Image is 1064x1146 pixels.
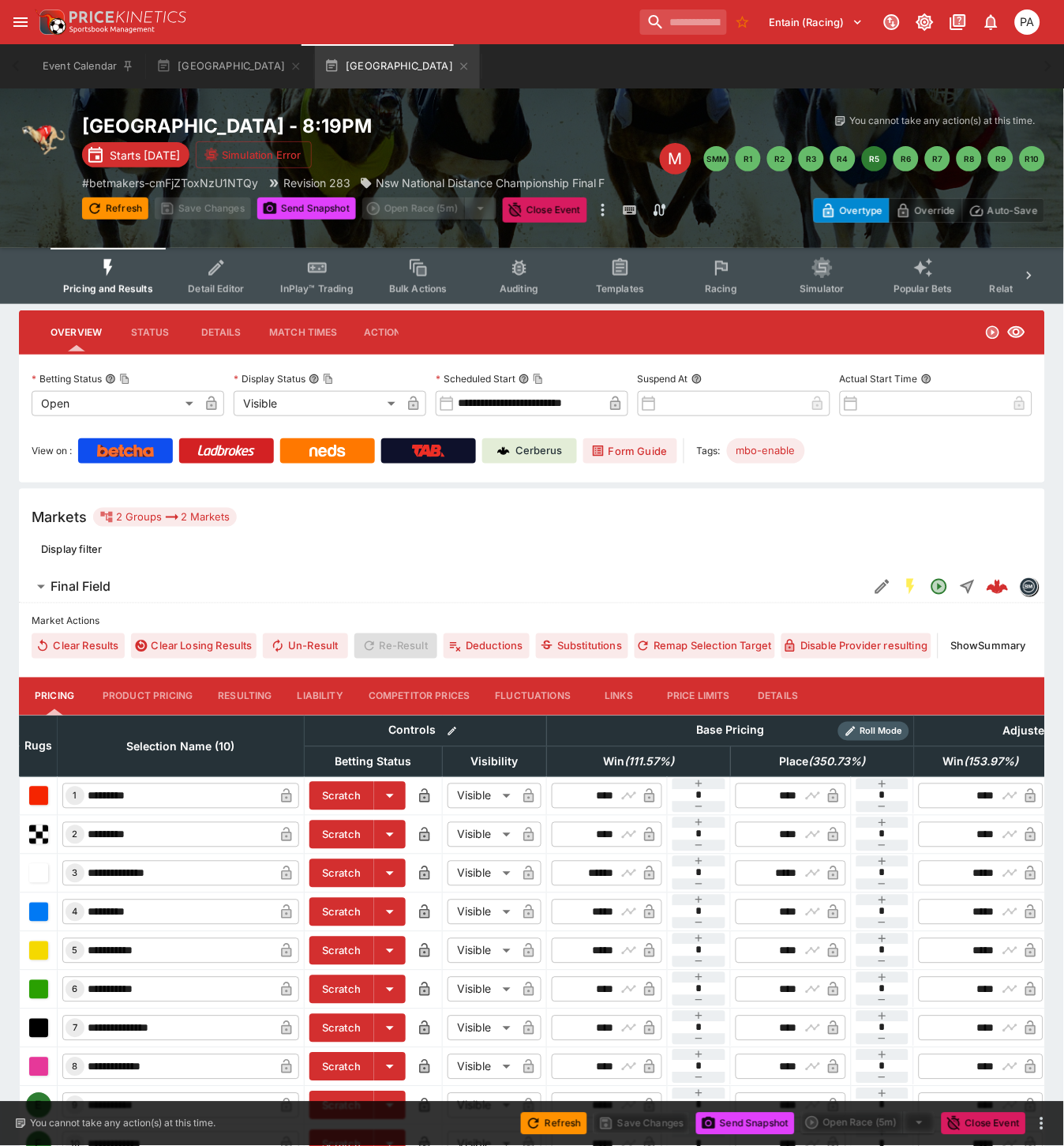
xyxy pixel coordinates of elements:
[69,907,81,918] span: 4
[38,314,114,351] button: Overview
[263,633,347,659] span: Un-Result
[63,283,153,295] span: Pricing and Results
[743,678,814,716] button: Details
[99,508,230,527] div: 2 Groups 2 Markets
[97,445,154,457] img: Betcha
[131,633,257,659] button: Clear Losing Results
[930,577,949,596] svg: Open
[448,977,516,1002] div: Visible
[19,571,868,603] button: Final Field
[309,1092,374,1120] button: Scratch
[196,141,312,168] button: Simulation Error
[448,1093,516,1118] div: Visible
[32,633,125,659] button: Clear Results
[285,678,356,716] button: Liability
[767,146,792,171] button: R2
[32,610,1032,633] label: Market Actions
[925,573,953,601] button: Open
[283,175,350,191] p: Revision 283
[454,753,536,772] span: Visibility
[448,900,516,925] div: Visible
[442,721,463,742] button: Bulk edit
[814,198,890,223] button: Overtype
[360,175,605,191] div: Nsw National Distance Championship Final F
[536,633,628,659] button: Substitutions
[854,725,909,738] span: Roll Mode
[799,146,824,171] button: R3
[257,314,350,351] button: Match Times
[801,1112,935,1134] div: split button
[638,372,688,385] p: Suspend At
[814,198,1045,223] div: Start From
[309,1014,374,1043] button: Scratch
[516,443,563,459] p: Cerberus
[33,44,144,88] button: Event Calendar
[309,782,374,810] button: Scratch
[926,753,1036,772] span: excl. Emergencies (135.59%)
[762,753,882,772] span: excl. Emergencies (300.19%)
[624,753,674,772] em: ( 111.57 %)
[309,374,320,385] button: Display StatusCopy To Clipboard
[309,821,374,849] button: Scratch
[69,1100,81,1111] span: 9
[354,633,437,659] span: Re-Result
[436,372,515,385] p: Scheduled Start
[727,438,805,464] div: Betting Target: cerberus
[119,374,130,385] button: Copy To Clipboard
[987,576,1009,598] div: 609a4b84-1f19-43fb-abc9-f5536030b0aa
[82,175,258,191] p: Copy To Clipboard
[69,868,81,879] span: 3
[412,445,445,457] img: TabNZ
[197,445,255,457] img: Ladbrokes
[635,633,776,659] button: Remap Selection Target
[32,372,102,385] p: Betting Status
[305,716,547,746] th: Controls
[114,314,185,351] button: Status
[977,8,1006,36] button: Notifications
[497,445,510,457] img: Cerberus
[800,283,845,295] span: Simulator
[808,753,865,772] em: ( 350.73 %)
[894,283,953,295] span: Popular Bets
[90,678,205,716] button: Product Pricing
[942,1113,1026,1135] button: Close Event
[953,573,982,601] button: Straight
[894,146,919,171] button: R6
[691,374,702,385] button: Suspend At
[6,8,35,36] button: open drawer
[309,445,345,457] img: Neds
[448,783,516,809] div: Visible
[482,438,577,464] a: Cerberus
[483,678,584,716] button: Fluctuations
[1032,1114,1051,1133] button: more
[257,197,356,220] button: Send Snapshot
[594,197,613,223] button: more
[281,283,354,295] span: InPlay™ Trading
[110,147,180,163] p: Starts [DATE]
[840,202,882,219] p: Overtype
[147,44,312,88] button: [GEOGRAPHIC_DATA]
[760,9,873,35] button: Select Tenant
[596,283,644,295] span: Templates
[696,1113,795,1135] button: Send Snapshot
[82,197,148,220] button: Refresh
[30,1117,215,1131] p: You cannot take any action(s) at this time.
[521,1113,587,1135] button: Refresh
[704,146,729,171] button: SMM
[105,374,116,385] button: Betting StatusCopy To Clipboard
[20,716,58,776] th: Rugs
[690,721,770,741] div: Base Pricing
[69,984,81,995] span: 6
[990,283,1058,295] span: Related Events
[32,536,111,562] button: Display filter
[448,1016,516,1041] div: Visible
[921,374,932,385] button: Actual Start Time
[350,314,421,351] button: Actions
[448,822,516,847] div: Visible
[376,175,605,191] p: Nsw National Distance Championship Final F
[897,573,925,601] button: SGM Enabled
[309,859,374,888] button: Scratch
[69,829,81,840] span: 2
[654,678,743,716] button: Price Limits
[533,374,544,385] button: Copy To Clipboard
